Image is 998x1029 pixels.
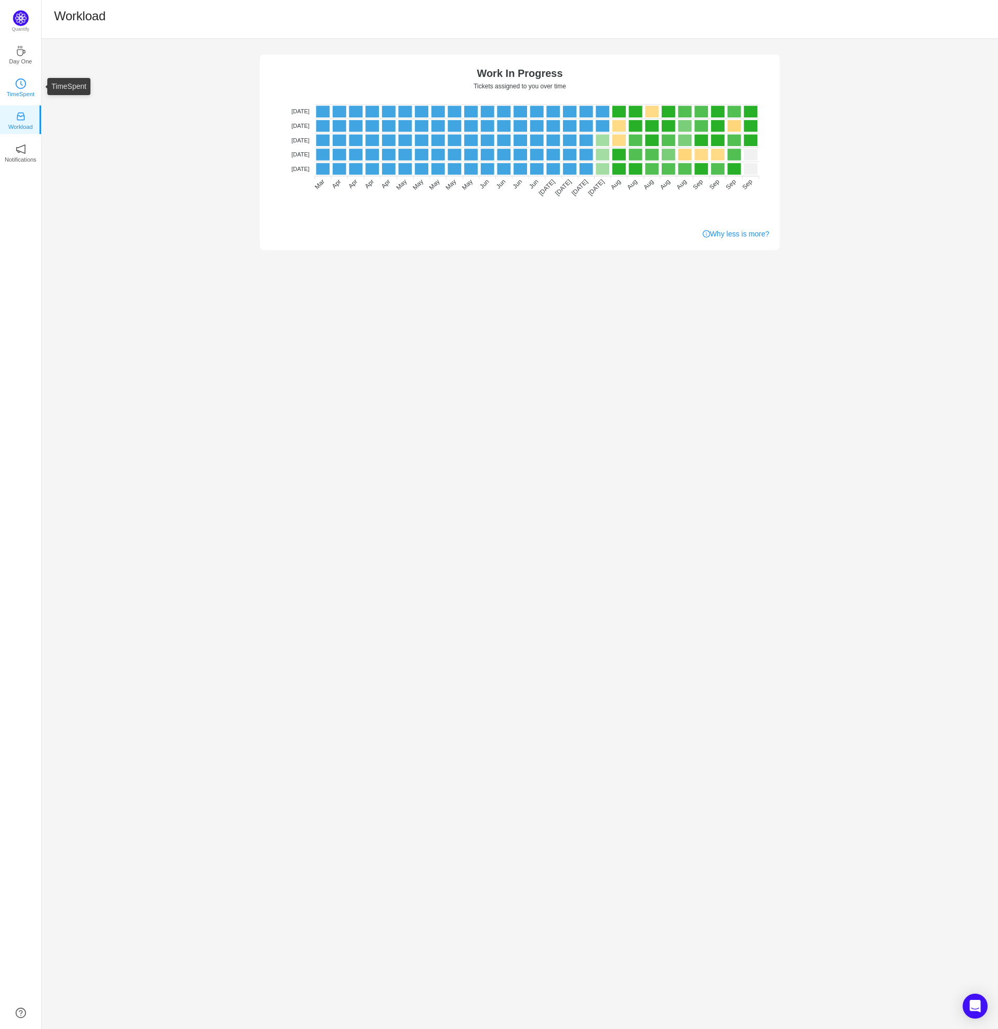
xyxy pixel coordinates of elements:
[5,155,36,164] p: Notifications
[675,178,688,191] tspan: Aug
[12,26,30,33] p: Quantify
[495,178,507,190] tspan: Jun
[691,178,704,191] tspan: Sep
[395,178,408,191] tspan: May
[587,178,606,197] tspan: [DATE]
[741,178,754,191] tspan: Sep
[642,178,655,191] tspan: Aug
[16,144,26,154] i: icon: notification
[411,178,425,191] tspan: May
[626,178,639,191] tspan: Aug
[963,994,988,1019] div: Open Intercom Messenger
[347,178,359,190] tspan: Apr
[708,178,721,191] tspan: Sep
[609,178,622,191] tspan: Aug
[16,1008,26,1018] a: icon: question-circle
[292,166,310,172] tspan: [DATE]
[331,178,343,190] tspan: Apr
[16,147,26,157] a: icon: notificationNotifications
[554,178,573,197] tspan: [DATE]
[474,83,566,90] text: Tickets assigned to you over time
[9,57,32,66] p: Day One
[478,178,491,190] tspan: Jun
[7,89,35,99] p: TimeSpent
[477,68,562,79] text: Work In Progress
[16,111,26,122] i: icon: inbox
[54,8,106,24] h1: Workload
[16,78,26,89] i: icon: clock-circle
[428,178,441,191] tspan: May
[292,151,310,157] tspan: [DATE]
[16,46,26,56] i: icon: coffee
[528,178,540,190] tspan: Jun
[292,108,310,114] tspan: [DATE]
[16,82,26,92] a: icon: clock-circleTimeSpent
[703,229,769,240] a: Why less is more?
[8,122,33,131] p: Workload
[16,49,26,59] a: icon: coffeeDay One
[444,178,457,191] tspan: May
[703,230,710,238] i: icon: info-circle
[16,114,26,125] a: icon: inboxWorkload
[380,178,392,190] tspan: Apr
[461,178,474,191] tspan: May
[725,178,738,191] tspan: Sep
[363,178,375,190] tspan: Apr
[537,178,557,197] tspan: [DATE]
[659,178,672,191] tspan: Aug
[511,178,523,190] tspan: Jun
[13,10,29,26] img: Quantify
[313,178,326,191] tspan: Mar
[292,137,310,143] tspan: [DATE]
[292,123,310,129] tspan: [DATE]
[570,178,589,197] tspan: [DATE]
